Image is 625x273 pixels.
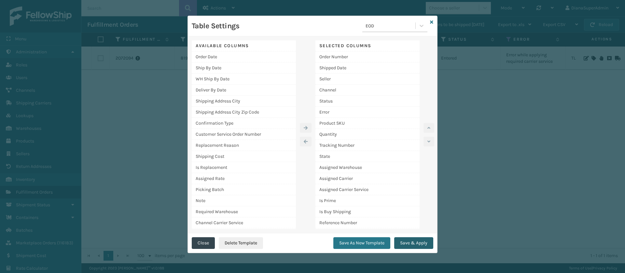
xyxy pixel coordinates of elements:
[315,217,420,228] div: Reference Number
[315,206,420,217] div: Is Buy Shipping
[315,85,420,96] div: Channel
[315,151,420,162] div: State
[192,107,296,118] div: Shipping Address City Zip Code
[315,228,420,239] div: Channel Type
[192,21,239,31] h3: Table Settings
[192,118,296,129] div: Confirmation Type
[315,184,420,195] div: Assigned Carrier Service
[192,237,215,249] button: Close
[315,96,420,107] div: Status
[315,40,420,51] div: Selected Columns
[192,51,296,62] div: Order Date
[192,195,296,206] div: Note
[315,162,420,173] div: Assigned Warehouse
[394,237,433,249] button: Save & Apply
[315,140,420,151] div: Tracking Number
[315,62,420,74] div: Shipped Date
[192,151,296,162] div: Shipping Cost
[192,173,296,184] div: Assigned Rate
[192,162,296,173] div: Is Replacement
[315,107,420,118] div: Error
[219,237,263,249] button: Delete Template
[192,74,296,85] div: WH Ship By Date
[192,228,296,239] div: Order Creation Date
[366,22,416,29] div: EOD
[315,74,420,85] div: Seller
[192,96,296,107] div: Shipping Address City
[192,140,296,151] div: Replacement Reason
[192,206,296,217] div: Required Warehouse
[315,173,420,184] div: Assigned Carrier
[315,195,420,206] div: Is Prime
[192,85,296,96] div: Deliver By Date
[192,217,296,228] div: Channel Carrier Service
[192,129,296,140] div: Customer Service Order Number
[192,40,296,51] div: Available Columns
[192,62,296,74] div: Ship By Date
[315,129,420,140] div: Quantity
[315,118,420,129] div: Product SKU
[333,237,390,249] button: Save As New Template
[192,184,296,195] div: Picking Batch
[315,51,420,62] div: Order Number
